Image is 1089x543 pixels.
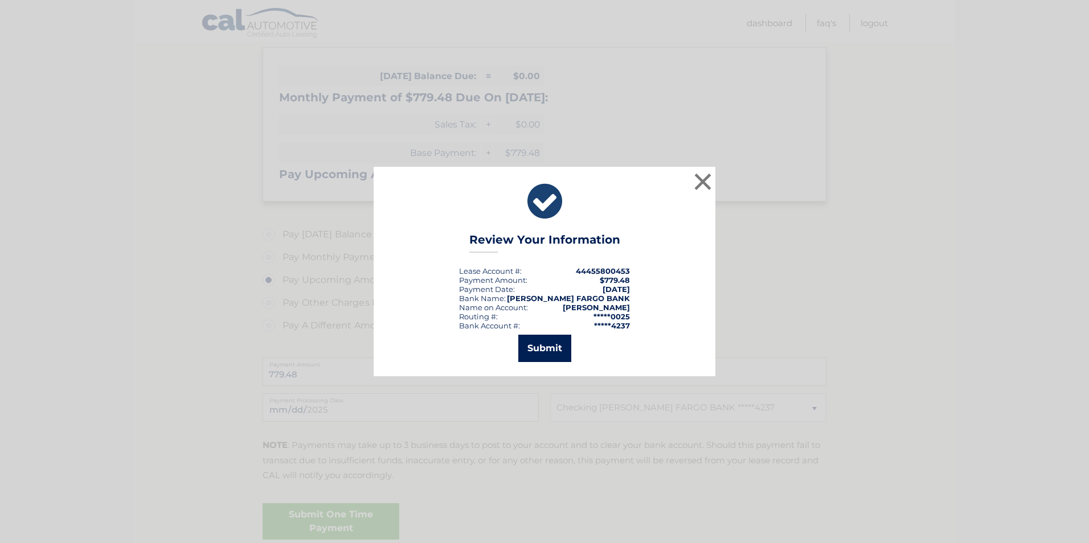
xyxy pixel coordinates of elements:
div: Lease Account #: [459,266,522,275]
button: × [691,170,714,193]
div: Bank Name: [459,294,506,303]
button: Submit [518,335,571,362]
span: Payment Date [459,285,513,294]
strong: [PERSON_NAME] [563,303,630,312]
h3: Review Your Information [469,233,620,253]
div: Payment Amount: [459,275,527,285]
strong: [PERSON_NAME] FARGO BANK [507,294,630,303]
div: : [459,285,515,294]
div: Bank Account #: [459,321,520,330]
div: Name on Account: [459,303,528,312]
div: Routing #: [459,312,498,321]
span: [DATE] [603,285,630,294]
span: $779.48 [600,275,630,285]
strong: 44455800453 [576,266,630,275]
